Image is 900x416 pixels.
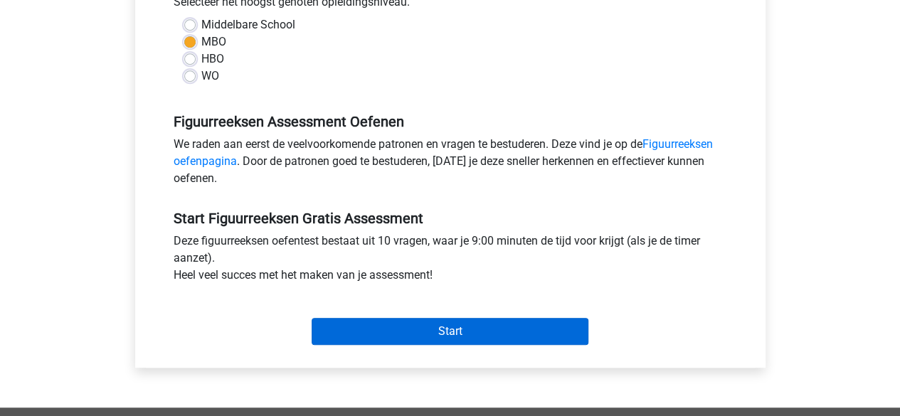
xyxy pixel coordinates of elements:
label: HBO [201,50,224,68]
h5: Figuurreeksen Assessment Oefenen [174,113,727,130]
h5: Start Figuurreeksen Gratis Assessment [174,210,727,227]
div: We raden aan eerst de veelvoorkomende patronen en vragen te bestuderen. Deze vind je op de . Door... [163,136,738,193]
label: WO [201,68,219,85]
label: MBO [201,33,226,50]
div: Deze figuurreeksen oefentest bestaat uit 10 vragen, waar je 9:00 minuten de tijd voor krijgt (als... [163,233,738,289]
input: Start [312,318,588,345]
label: Middelbare School [201,16,295,33]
